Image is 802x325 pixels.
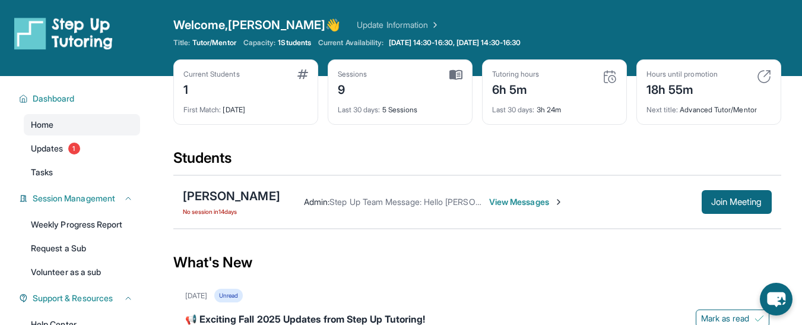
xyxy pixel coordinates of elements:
[183,105,221,114] span: First Match :
[603,70,617,84] img: card
[173,236,781,289] div: What's New
[489,196,563,208] span: View Messages
[278,38,311,48] span: 1 Students
[646,105,679,114] span: Next title :
[646,70,718,79] div: Hours until promotion
[646,79,718,98] div: 18h 55m
[338,70,367,79] div: Sessions
[24,214,140,235] a: Weekly Progress Report
[28,93,133,105] button: Dashboard
[554,197,563,207] img: Chevron-Right
[24,238,140,259] a: Request a Sub
[183,79,240,98] div: 1
[24,138,140,159] a: Updates1
[185,291,207,301] div: [DATE]
[192,38,236,48] span: Tutor/Mentor
[297,70,308,79] img: card
[338,105,381,114] span: Last 30 days :
[492,70,540,79] div: Tutoring hours
[183,98,308,115] div: [DATE]
[31,143,64,154] span: Updates
[68,143,80,154] span: 1
[31,119,53,131] span: Home
[357,19,440,31] a: Update Information
[492,98,617,115] div: 3h 24m
[31,166,53,178] span: Tasks
[646,98,771,115] div: Advanced Tutor/Mentor
[338,98,462,115] div: 5 Sessions
[33,193,115,204] span: Session Management
[492,79,540,98] div: 6h 5m
[33,93,75,105] span: Dashboard
[492,105,535,114] span: Last 30 days :
[338,79,367,98] div: 9
[24,114,140,135] a: Home
[173,149,781,175] div: Students
[173,17,341,33] span: Welcome, [PERSON_NAME] 👋
[389,38,521,48] span: [DATE] 14:30-16:30, [DATE] 14:30-16:30
[711,198,762,206] span: Join Meeting
[173,38,190,48] span: Title:
[449,70,462,80] img: card
[14,17,113,50] img: logo
[428,19,440,31] img: Chevron Right
[304,197,329,207] span: Admin :
[183,188,280,204] div: [PERSON_NAME]
[386,38,524,48] a: [DATE] 14:30-16:30, [DATE] 14:30-16:30
[183,70,240,79] div: Current Students
[755,314,764,323] img: Mark as read
[33,292,113,304] span: Support & Resources
[243,38,276,48] span: Capacity:
[701,313,750,324] span: Mark as read
[183,207,280,216] span: No session in 14 days
[214,289,243,302] div: Unread
[24,162,140,183] a: Tasks
[760,283,793,315] button: chat-button
[28,193,133,204] button: Session Management
[702,190,772,214] button: Join Meeting
[757,70,771,84] img: card
[318,38,383,48] span: Current Availability:
[28,292,133,304] button: Support & Resources
[24,261,140,283] a: Volunteer as a sub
